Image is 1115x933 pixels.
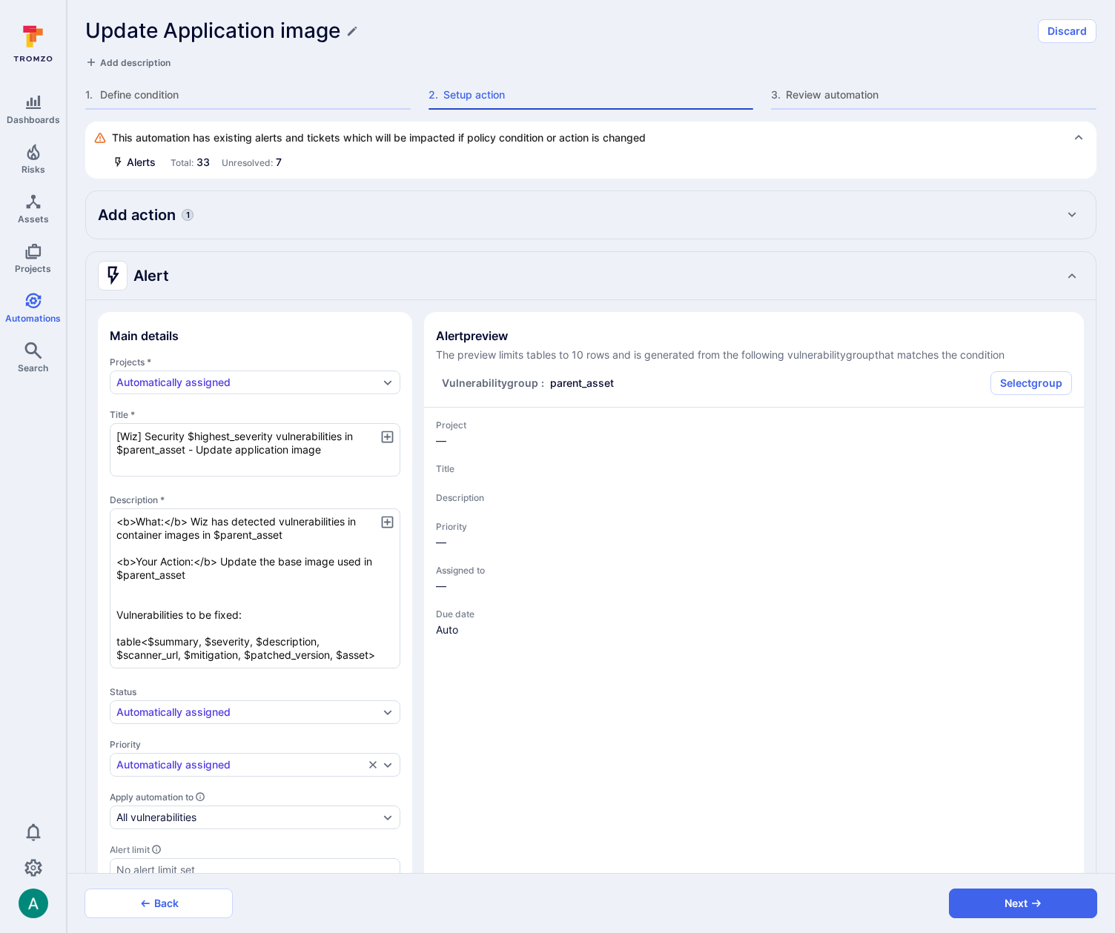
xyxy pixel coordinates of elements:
[7,114,60,125] span: Dashboards
[116,706,231,718] div: Automatically assigned
[436,608,1072,620] span: Due date
[100,57,171,68] span: Add description
[98,261,169,290] h2: Alert action settings
[182,209,193,221] span: Actions counter
[151,844,162,854] svg: Sets the maximum number of open alerts this automation will have at a time (not counting alerts t...
[436,492,1072,503] span: Description
[85,19,340,43] h1: Update Application image
[116,376,231,388] div: Automatically assigned
[116,863,394,877] input: Alert limitSets the maximum number of open alerts this automation will have at a time (not counti...
[110,328,179,343] h2: Main details
[100,87,411,102] span: Define condition
[85,889,233,918] button: Back
[436,579,1072,594] span: alert assignee
[436,348,1072,362] span: The preview limits tables to 10 rows and is generated from the following vulnerability group that...
[112,130,646,145] span: This automation has existing alerts and tickets which will be impacted if policy condition or act...
[86,252,1096,299] div: Collapse Alert action settings
[990,371,1072,395] button: Selectgroup
[116,811,379,823] button: All vulnerabilities
[98,205,176,225] h2: Add action
[171,157,193,168] span: Total:
[436,328,1072,343] h2: Alert preview
[436,434,1072,448] span: alert project
[276,156,282,168] span: 7
[443,87,754,102] span: Setup action
[110,409,400,420] label: Title *
[1038,19,1096,43] button: Discard
[5,313,61,324] span: Automations
[110,686,400,697] span: Status
[110,844,400,855] div: Alert limit
[195,791,205,802] svg: Choose "New vulnerabilities" if you want this automation to only look at vulnerabilities that wer...
[442,376,538,391] span: Vulnerability group
[116,376,379,388] button: Automatically assigned
[436,565,1072,576] span: Assigned to
[382,706,394,718] button: Expand dropdown
[19,889,48,918] img: ACg8ocLSa5mPYBaXNx3eFu_EmspyJX0laNWN7cXOFirfQ7srZveEpg=s96-c
[196,156,210,168] span: 33
[18,213,49,225] span: Assets
[382,759,394,771] button: Expand dropdown
[550,376,614,391] span: parent_asset
[786,87,1096,102] span: Review automation
[110,686,400,724] div: Status toggle
[771,87,783,102] span: 3 .
[110,508,400,668] textarea: <b>What:</b> Wiz has detected vulnerabilities in container images in $parent_asset <b>Your Action...
[18,362,48,373] span: Search
[110,356,400,368] span: Projects *
[346,25,358,37] button: Edit title
[127,155,156,170] span: Alerts
[429,87,440,102] span: 2 .
[110,791,400,803] label: Apply automation to
[436,463,1072,474] span: Title
[367,759,379,771] button: Clear selection
[110,739,400,750] p: Priority
[85,55,171,70] button: Add description
[222,157,273,168] span: Unresolved:
[436,419,1072,431] span: Project
[436,535,1072,550] span: alert priority
[116,706,379,718] button: Automatically assigned
[86,191,1096,239] div: Expand
[116,759,364,771] button: Automatically assigned
[94,130,1085,145] div: This automation has existing alerts and tickets which will be impacted if policy condition or act...
[116,811,196,823] div: All vulnerabilities
[541,376,544,391] span: :
[110,494,400,505] label: Description *
[110,423,400,477] textarea: [Wiz] Security $highest_severity vulnerabilities in $parent_asset - Update application image
[110,356,400,394] div: Projects * toggle
[436,521,1072,532] span: Priority
[436,622,1072,637] span: alert due date
[382,376,394,388] button: Expand dropdown
[85,87,97,102] span: 1 .
[116,759,231,771] div: Automatically assigned
[436,419,1072,637] div: alert fields overview
[949,889,1097,918] button: Next
[21,164,45,175] span: Risks
[15,263,51,274] span: Projects
[382,811,394,823] button: Expand dropdown
[19,889,48,918] div: Arjan Dehar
